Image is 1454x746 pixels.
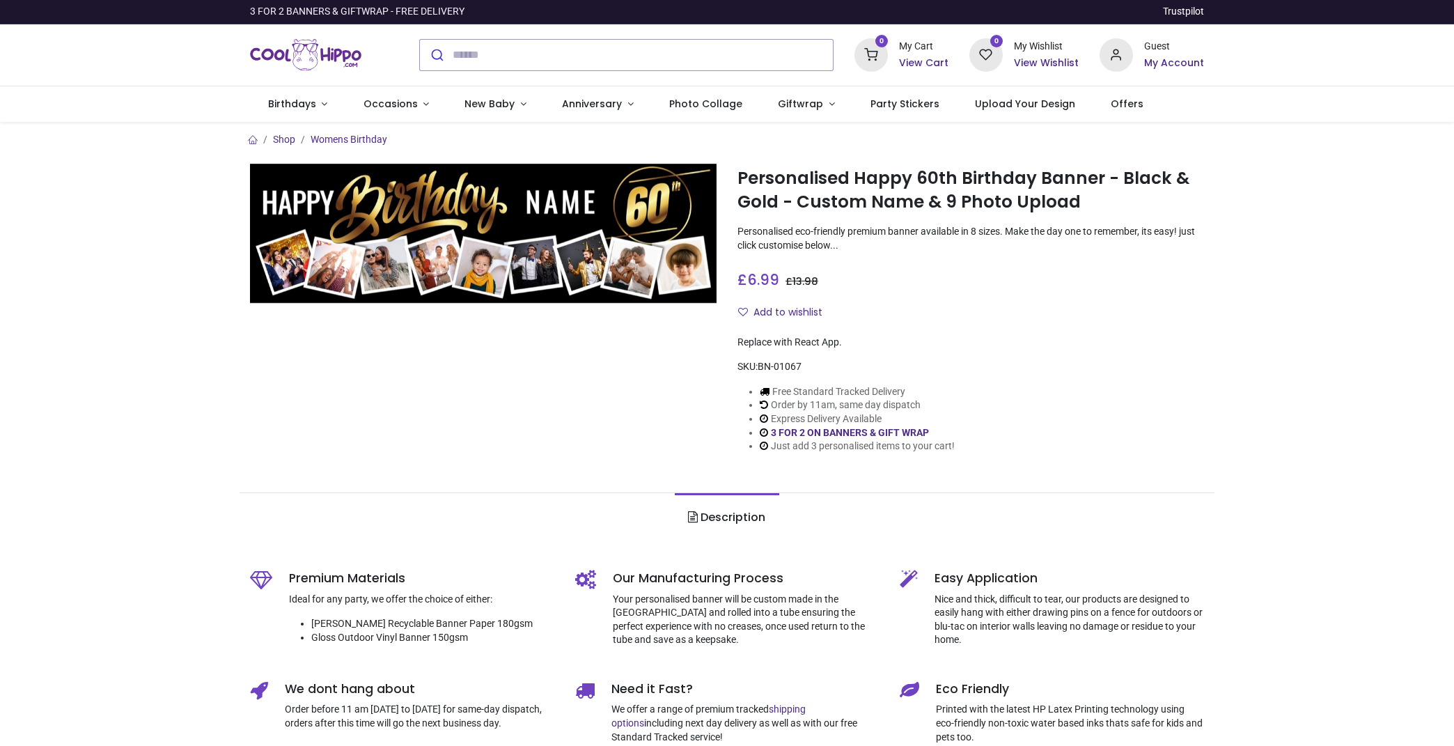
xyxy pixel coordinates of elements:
span: Occasions [363,97,418,111]
div: 3 FOR 2 BANNERS & GIFTWRAP - FREE DELIVERY [250,5,464,19]
p: Printed with the latest HP Latex Printing technology using eco-friendly non-toxic water based ink... [936,703,1204,744]
div: My Cart [899,40,948,54]
img: Personalised Happy 60th Birthday Banner - Black & Gold - Custom Name & 9 Photo Upload [250,164,717,304]
a: Birthdays [250,86,345,123]
p: Ideal for any party, we offer the choice of either: [289,593,554,607]
span: Birthdays [268,97,316,111]
span: Offers [1111,97,1143,111]
h5: Eco Friendly [936,681,1204,698]
a: Trustpilot [1163,5,1204,19]
li: Free Standard Tracked Delivery [760,385,955,399]
span: Giftwrap [778,97,823,111]
button: Submit [420,40,453,70]
p: Nice and thick, difficult to tear, our products are designed to easily hang with either drawing p... [935,593,1204,647]
a: View Wishlist [1014,56,1079,70]
div: Guest [1144,40,1204,54]
h1: Personalised Happy 60th Birthday Banner - Black & Gold - Custom Name & 9 Photo Upload [737,166,1204,215]
p: Personalised eco-friendly premium banner available in 8 sizes. Make the day one to remember, its ... [737,225,1204,252]
div: My Wishlist [1014,40,1079,54]
a: View Cart [899,56,948,70]
p: We offer a range of premium tracked including next day delivery as well as with our free Standard... [611,703,880,744]
a: 0 [854,48,888,59]
li: Gloss Outdoor Vinyl Banner 150gsm [311,631,554,645]
h5: Easy Application [935,570,1204,587]
a: Logo of Cool Hippo [250,36,361,75]
li: Order by 11am, same day dispatch [760,398,955,412]
h5: Our Manufacturing Process [613,570,880,587]
a: Womens Birthday [311,134,387,145]
a: Occasions [345,86,447,123]
span: 13.98 [792,274,818,288]
li: Just add 3 personalised items to your cart! [760,440,955,453]
li: [PERSON_NAME] Recyclable Banner Paper 180gsm [311,617,554,631]
p: Your personalised banner will be custom made in the [GEOGRAPHIC_DATA] and rolled into a tube ensu... [613,593,880,647]
span: £ [785,274,818,288]
h5: We dont hang about [285,681,554,698]
sup: 0 [875,35,889,48]
a: New Baby [447,86,545,123]
li: Express Delivery Available [760,412,955,426]
div: Replace with React App. [737,336,1204,350]
span: New Baby [464,97,515,111]
a: My Account [1144,56,1204,70]
a: Shop [273,134,295,145]
i: Add to wishlist [738,307,748,317]
a: 0 [969,48,1003,59]
a: Description [675,493,779,542]
a: Giftwrap [760,86,852,123]
h5: Need it Fast? [611,681,880,698]
a: Anniversary [544,86,651,123]
span: Party Stickers [870,97,939,111]
span: £ [737,270,779,290]
span: Upload Your Design [975,97,1075,111]
div: SKU: [737,360,1204,374]
h5: Premium Materials [289,570,554,587]
span: 6.99 [747,270,779,290]
span: BN-01067 [758,361,802,372]
span: Anniversary [562,97,622,111]
p: Order before 11 am [DATE] to [DATE] for same-day dispatch, orders after this time will go the nex... [285,703,554,730]
span: Photo Collage [669,97,742,111]
button: Add to wishlistAdd to wishlist [737,301,834,325]
a: 3 FOR 2 ON BANNERS & GIFT WRAP [771,427,929,438]
sup: 0 [990,35,1003,48]
img: Cool Hippo [250,36,361,75]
